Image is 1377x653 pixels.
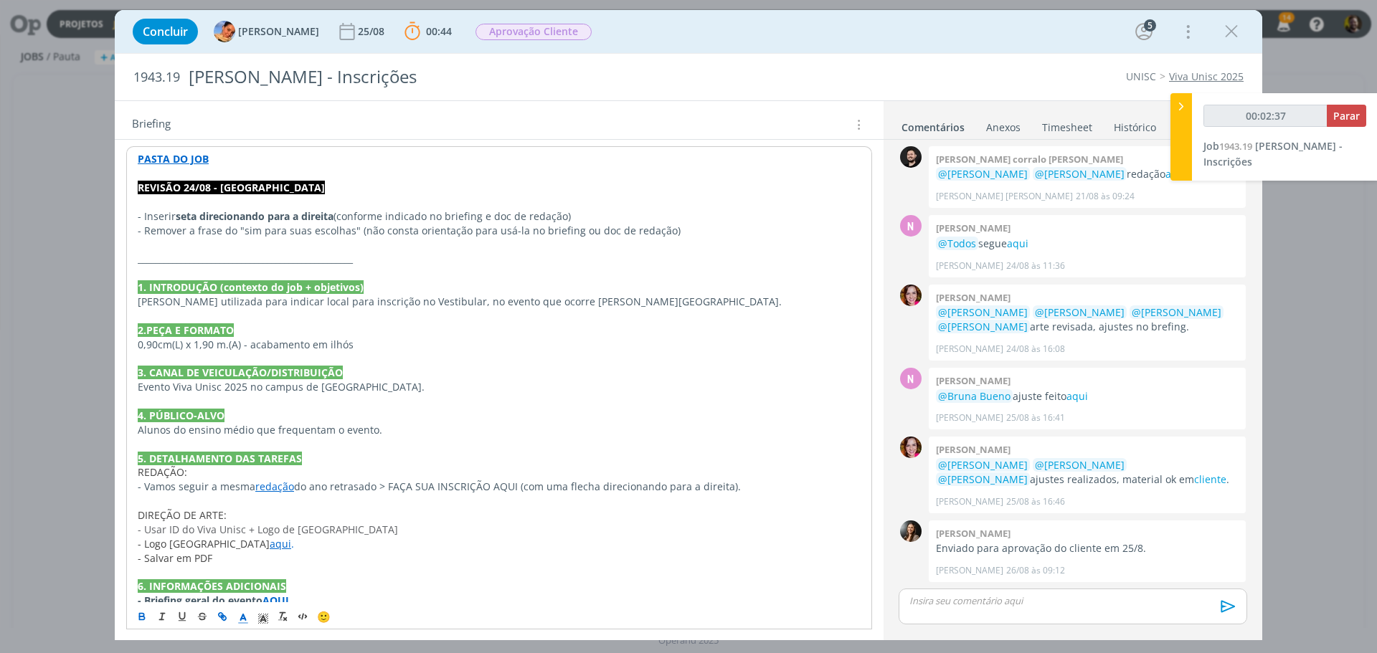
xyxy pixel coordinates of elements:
strong: 6. INFORMAÇÕES ADICIONAIS [138,579,286,593]
a: UNISC [1126,70,1156,83]
a: aqui [1066,389,1088,403]
p: [PERSON_NAME] [936,564,1003,577]
p: redação [936,167,1239,181]
b: [PERSON_NAME] [936,291,1011,304]
strong: 2.PEÇA E FORMATO [138,323,234,337]
span: Concluir [143,26,188,37]
span: @[PERSON_NAME] [938,472,1028,486]
p: [PERSON_NAME] [936,343,1003,356]
b: [PERSON_NAME] [936,221,1011,234]
p: [PERSON_NAME] [936,495,1003,508]
img: L [214,21,235,42]
span: Cor do Texto [233,608,253,625]
strong: 5. DETALHAMENTO DAS TAREFAS [138,452,302,465]
span: @Todos [938,237,976,250]
span: 🙂 [317,609,331,624]
p: [PERSON_NAME] [936,259,1003,272]
span: @[PERSON_NAME] [1035,167,1125,181]
span: @[PERSON_NAME] [938,167,1028,181]
div: [PERSON_NAME] - Inscrições [183,59,775,95]
span: 25/08 às 16:41 [1006,411,1065,424]
a: AQUI [262,594,289,607]
button: 5 [1132,20,1155,43]
span: 1943.19 [133,70,180,85]
button: L[PERSON_NAME] [214,21,319,42]
span: 26/08 às 09:12 [1006,564,1065,577]
p: Alunos do ensino médio que frequentam o evento. [138,423,861,437]
span: - Usar ID do Viva Unisc + Logo de [GEOGRAPHIC_DATA] [138,523,398,536]
a: aqui [270,537,291,550]
b: [PERSON_NAME] corralo [PERSON_NAME] [936,153,1123,166]
strong: 1. INTRODUÇÃO (contexto do job + objetivos) [138,280,364,294]
span: @[PERSON_NAME] [938,458,1028,472]
p: ajustes realizados, material ok em . [936,458,1239,487]
p: - Remover a frase do "sim para suas escolhas" (não consta orientação para usá-la no briefing ou d... [138,224,861,238]
a: cliente [1194,472,1226,486]
span: @[PERSON_NAME] [1132,305,1221,319]
img: B [900,146,922,168]
span: - Salvar em PDF [138,551,212,565]
span: @[PERSON_NAME] [938,305,1028,319]
span: @[PERSON_NAME] [938,320,1028,333]
div: 5 [1144,19,1156,32]
a: Histórico [1113,114,1157,135]
span: 25/08 às 16:46 [1006,495,1065,508]
strong: 3. CANAL DE VEICULAÇÃO/DISTRIBUIÇÃO [138,366,343,379]
button: Concluir [133,19,198,44]
img: B [900,437,922,458]
span: @[PERSON_NAME] [1035,305,1125,319]
span: @[PERSON_NAME] [1035,458,1125,472]
div: dialog [115,10,1262,640]
p: segue [936,237,1239,251]
div: Anexos [986,120,1021,135]
strong: 4. PÚBLICO-ALVO [138,409,224,422]
a: Viva Unisc 2025 [1169,70,1244,83]
span: @Bruna Bueno [938,389,1011,403]
p: ajuste feito [936,389,1239,404]
span: 21/08 às 09:24 [1076,190,1135,203]
a: aqui [1007,237,1028,250]
span: Evento Viva Unisc 2025 no campus de [GEOGRAPHIC_DATA]. [138,380,425,394]
span: . [291,537,294,550]
a: aqui. [1165,167,1190,181]
span: onforme indicado no briefing e doc de redação) [341,209,571,223]
span: Parar [1333,109,1360,123]
p: arte revisada, ajustes no brefing. [936,305,1239,335]
p: [PERSON_NAME] [936,411,1003,424]
button: Aprovação Cliente [475,23,592,41]
a: Job1943.19[PERSON_NAME] - Inscrições [1203,139,1343,168]
img: B [900,520,922,542]
a: redação [255,480,294,493]
button: Parar [1327,105,1366,127]
span: 24/08 às 11:36 [1006,259,1065,272]
div: 25/08 [358,27,387,37]
a: PASTA DO JOB [138,152,209,166]
b: [PERSON_NAME] [936,443,1011,456]
b: [PERSON_NAME] [936,374,1011,387]
span: 0,90cm(L) x 1,90 m.(A) - acabamento em ilhós [138,338,354,351]
a: Comentários [901,114,965,135]
p: __________________________________________________ [138,252,861,266]
span: 1943.19 [1219,140,1252,153]
span: DIREÇÃO DE ARTE: [138,508,227,522]
div: N [900,368,922,389]
span: 00:44 [426,24,452,38]
span: REDAÇÃO: [138,465,187,479]
strong: REVISÃO 24/08 - [GEOGRAPHIC_DATA] [138,181,325,194]
button: 00:44 [401,20,455,43]
span: - Logo [GEOGRAPHIC_DATA] [138,537,270,550]
span: Aprovação Cliente [475,24,592,40]
b: [PERSON_NAME] [936,527,1011,540]
button: 🙂 [313,608,333,625]
strong: - Briefing geral do evento [138,594,262,607]
span: Cor de Fundo [253,608,273,625]
p: - Vamos seguir a mesma do ano retrasado > FAÇA SUA INSCRIÇÃO AQUI (com uma flecha direcionando pa... [138,480,861,494]
img: B [900,285,922,306]
span: Briefing [132,115,171,134]
strong: seta direcionando para a direita [176,209,333,223]
span: 24/08 às 16:08 [1006,343,1065,356]
p: Enviado para aprovação do cliente em 25/8. [936,541,1239,556]
div: N [900,215,922,237]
